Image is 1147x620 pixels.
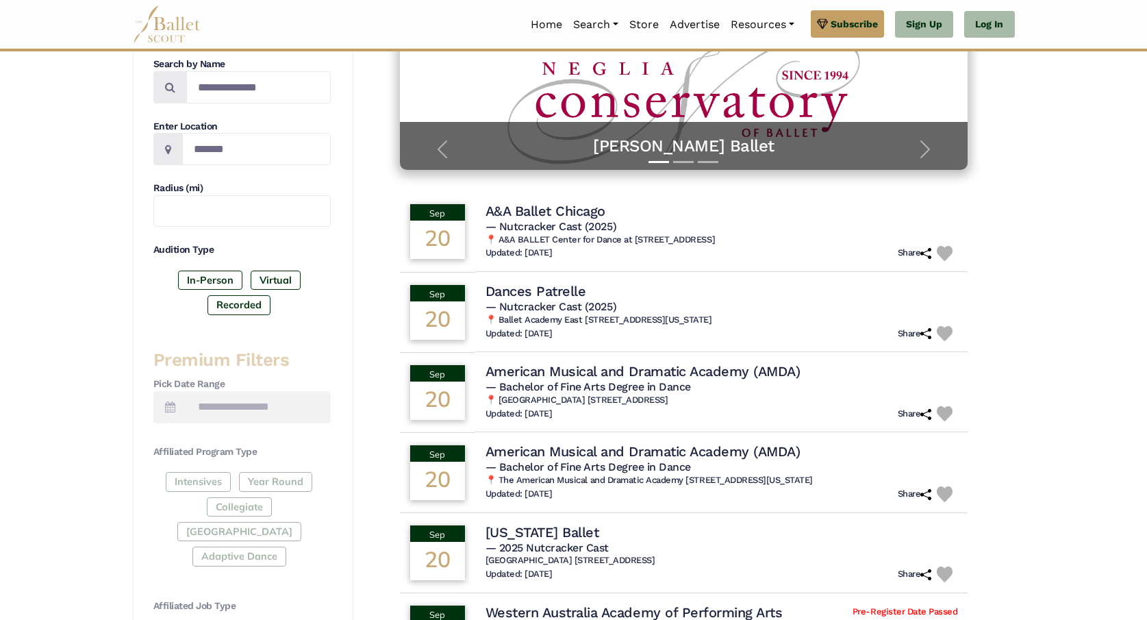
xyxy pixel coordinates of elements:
[725,10,800,39] a: Resources
[486,569,553,580] h6: Updated: [DATE]
[486,460,691,473] span: — Bachelor of Fine Arts Degree in Dance
[486,314,958,326] h6: 📍 Ballet Academy East [STREET_ADDRESS][US_STATE]
[486,220,616,233] span: — Nutcracker Cast (2025)
[486,475,958,486] h6: 📍 The American Musical and Dramatic Academy [STREET_ADDRESS][US_STATE]
[853,606,957,618] span: Pre-Register Date Passed
[410,462,465,500] div: 20
[410,542,465,580] div: 20
[525,10,568,39] a: Home
[486,488,553,500] h6: Updated: [DATE]
[410,382,465,420] div: 20
[964,11,1014,38] a: Log In
[486,555,958,567] h6: [GEOGRAPHIC_DATA] [STREET_ADDRESS]
[153,120,331,134] h4: Enter Location
[410,301,465,340] div: 20
[410,204,465,221] div: Sep
[698,154,718,170] button: Slide 3
[410,365,465,382] div: Sep
[486,541,609,554] span: — 2025 Nutcracker Cast
[898,247,932,259] h6: Share
[486,202,605,220] h4: A&A Ballet Chicago
[153,599,331,613] h4: Affiliated Job Type
[648,154,669,170] button: Slide 1
[486,282,586,300] h4: Dances Patrelle
[486,523,599,541] h4: [US_STATE] Ballet
[673,154,694,170] button: Slide 2
[486,247,553,259] h6: Updated: [DATE]
[486,380,691,393] span: — Bachelor of Fine Arts Degree in Dance
[414,136,955,157] a: [PERSON_NAME] Ballet
[410,221,465,259] div: 20
[811,10,884,38] a: Subscribe
[153,182,331,195] h4: Radius (mi)
[624,10,664,39] a: Store
[486,362,801,380] h4: American Musical and Dramatic Academy (AMDA)
[410,285,465,301] div: Sep
[153,349,331,372] h3: Premium Filters
[486,300,616,313] span: — Nutcracker Cast (2025)
[178,271,242,290] label: In-Person
[182,133,331,165] input: Location
[153,243,331,257] h4: Audition Type
[817,16,828,32] img: gem.svg
[898,328,932,340] h6: Share
[153,58,331,71] h4: Search by Name
[486,395,958,406] h6: 📍 [GEOGRAPHIC_DATA] [STREET_ADDRESS]
[898,569,932,580] h6: Share
[153,445,331,459] h4: Affiliated Program Type
[153,377,331,391] h4: Pick Date Range
[898,488,932,500] h6: Share
[410,525,465,542] div: Sep
[486,408,553,420] h6: Updated: [DATE]
[568,10,624,39] a: Search
[486,234,958,246] h6: 📍 A&A BALLET Center for Dance at [STREET_ADDRESS]
[664,10,725,39] a: Advertise
[486,328,553,340] h6: Updated: [DATE]
[207,295,270,314] label: Recorded
[486,443,801,460] h4: American Musical and Dramatic Academy (AMDA)
[898,408,932,420] h6: Share
[410,445,465,462] div: Sep
[895,11,953,38] a: Sign Up
[186,71,331,103] input: Search by names...
[251,271,301,290] label: Virtual
[831,16,878,32] span: Subscribe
